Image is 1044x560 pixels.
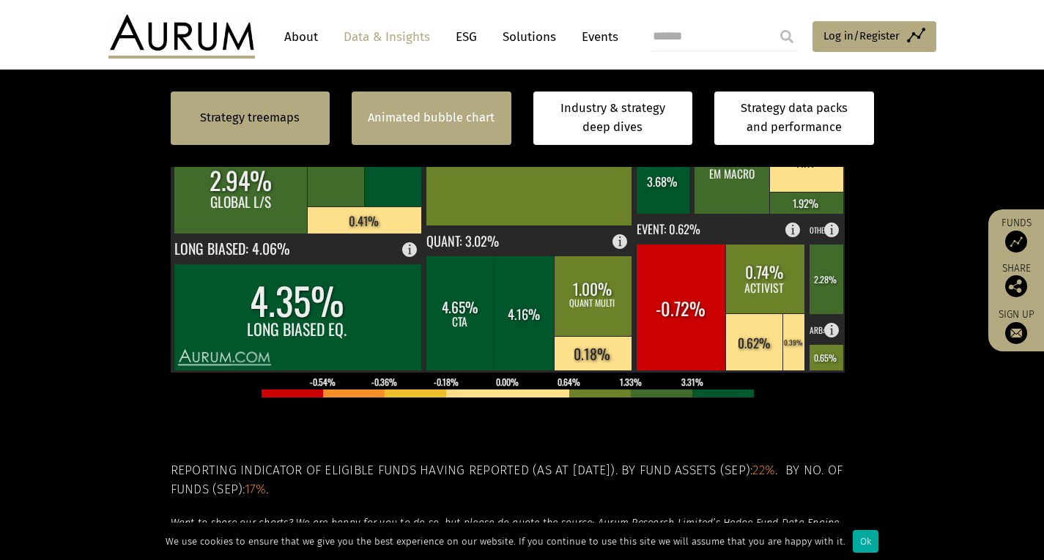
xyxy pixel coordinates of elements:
img: Share this post [1005,275,1027,297]
a: Log in/Register [812,21,936,52]
img: Aurum [108,15,255,59]
a: Events [574,23,618,51]
input: Submit [772,22,801,51]
a: Strategy data packs and performance [714,92,874,145]
a: Solutions [495,23,563,51]
img: Sign up to our newsletter [1005,322,1027,344]
div: Share [996,264,1037,297]
h5: Reporting indicator of eligible funds having reported (as at [DATE]). By fund assets (Sep): . By ... [171,461,874,500]
span: 22% [752,463,775,478]
a: Data & Insights [336,23,437,51]
img: Access Funds [1005,231,1027,253]
a: Funds [996,217,1037,253]
a: About [277,23,325,51]
div: Ok [853,530,878,553]
span: Log in/Register [823,27,900,45]
a: Industry & strategy deep dives [533,92,693,145]
em: Want to share our charts? We are happy for you to do so, but please do quote the source: Aurum Re... [171,517,840,529]
a: Strategy treemaps [200,108,300,127]
a: Animated bubble chart [368,108,495,127]
a: Sign up [996,308,1037,344]
span: 17% [245,482,267,497]
a: ESG [448,23,484,51]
